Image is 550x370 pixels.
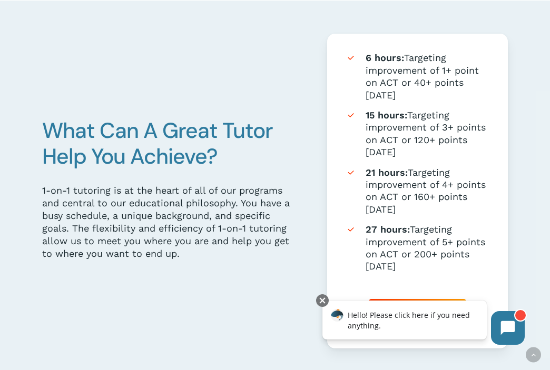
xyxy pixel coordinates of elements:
strong: 15 hours: [366,109,407,121]
li: Targeting improvement of 5+ points on ACT or 200+ points [DATE] [346,223,490,273]
li: Targeting improvement of 1+ point on ACT or 40+ points [DATE] [346,52,490,101]
strong: 21 hours: [366,167,408,178]
div: 1-on-1 tutoring is at the heart of all of our programs and central to our educational philosophy.... [42,184,295,260]
li: Targeting improvement of 4+ points on ACT or 160+ points [DATE] [346,166,490,216]
strong: 6 hours: [366,52,404,63]
strong: 27 hours: [366,224,410,235]
span: What Can A Great Tutor Help You Achieve? [42,117,273,171]
iframe: Chatbot [311,292,535,355]
li: Targeting improvement of 3+ points on ACT or 120+ points [DATE] [346,109,490,158]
